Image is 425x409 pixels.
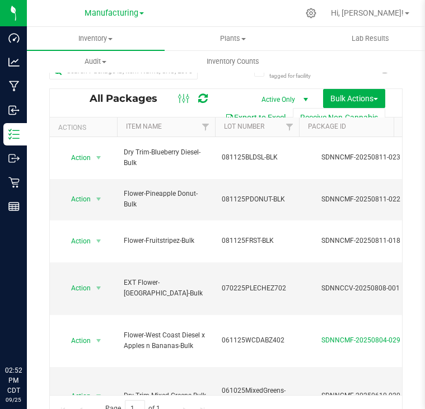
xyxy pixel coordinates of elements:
[297,152,424,163] div: SDNNCMF-20250811-023
[92,233,106,249] span: select
[27,27,165,50] a: Inventory
[5,365,22,396] p: 02:52 PM CDT
[124,189,208,210] span: Flower-Pineapple Donut-Bulk
[321,336,400,344] a: SDNNCMF-20250804-029
[85,8,138,18] span: Manufacturing
[293,108,385,127] button: Receive Non-Cannabis
[297,236,424,246] div: SDNNCMF-20250811-018
[165,34,302,44] span: Plants
[222,236,292,246] span: 081125FRST-BLK
[222,152,292,163] span: 081125BLDSL-BLK
[61,150,91,166] span: Action
[8,201,20,212] inline-svg: Reports
[27,50,165,73] a: Audit
[222,283,292,294] span: 070225PLECHEZ702
[297,391,424,401] div: SDNNCMF-20250610-020
[92,333,106,349] span: select
[323,89,385,108] button: Bulk Actions
[304,8,318,18] div: Manage settings
[61,333,91,349] span: Action
[308,123,346,130] a: Package ID
[331,8,404,17] span: Hi, [PERSON_NAME]!
[222,194,292,205] span: 081125PDONUT-BLK
[61,191,91,207] span: Action
[222,335,292,346] span: 061125WCDABZ402
[297,194,424,205] div: SDNNCMF-20250811-022
[58,124,113,131] div: Actions
[92,388,106,404] span: select
[281,117,299,137] a: Filter
[124,278,208,299] span: EXT Flower-[GEOGRAPHIC_DATA]-Bulk
[8,129,20,140] inline-svg: Inventory
[165,27,302,50] a: Plants
[61,233,91,249] span: Action
[8,177,20,188] inline-svg: Retail
[90,92,169,105] span: All Packages
[8,105,20,116] inline-svg: Inbound
[11,319,45,353] iframe: Resource center
[92,150,106,166] span: select
[192,57,274,67] span: Inventory Counts
[297,283,424,294] div: SDNNCCV-20250808-001
[61,388,91,404] span: Action
[5,396,22,404] p: 09/25
[27,34,165,44] span: Inventory
[124,330,208,351] span: Flower-West Coast Diesel x Apples n Bananas-Bulk
[124,236,208,246] span: Flower-Fruitstripez-Bulk
[8,57,20,68] inline-svg: Analytics
[224,123,264,130] a: Lot Number
[61,280,91,296] span: Action
[8,81,20,92] inline-svg: Manufacturing
[222,386,292,407] span: 061025MixedGreens-BLK
[124,147,208,168] span: Dry Trim-Blueberry Diesel-Bulk
[92,280,106,296] span: select
[27,57,164,67] span: Audit
[8,153,20,164] inline-svg: Outbound
[197,117,215,137] a: Filter
[218,108,293,127] button: Export to Excel
[8,32,20,44] inline-svg: Dashboard
[337,34,404,44] span: Lab Results
[124,391,208,401] span: Dry Trim-Mixed Greens-Bulk
[126,123,162,130] a: Item Name
[330,94,378,103] span: Bulk Actions
[92,191,106,207] span: select
[165,50,302,73] a: Inventory Counts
